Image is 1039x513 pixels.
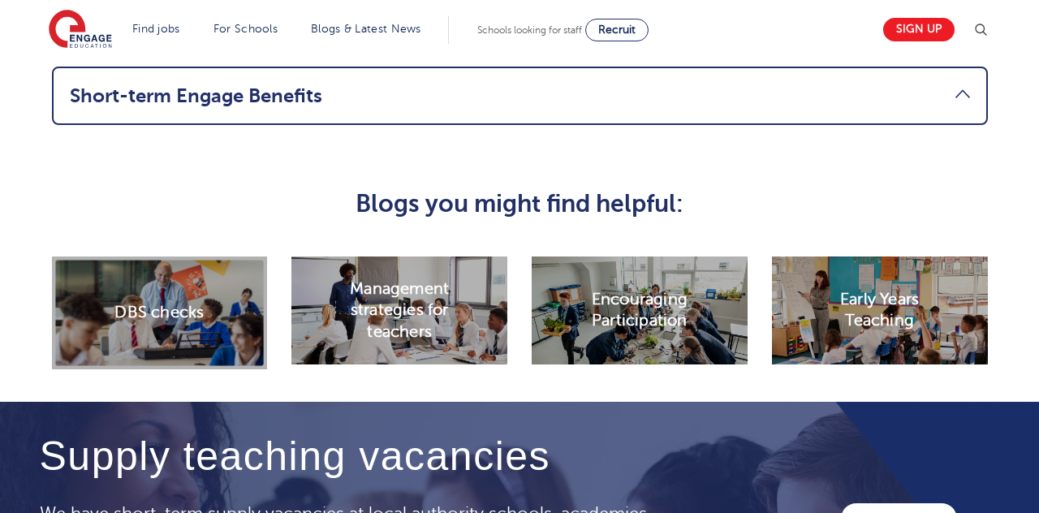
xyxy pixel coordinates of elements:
[40,434,683,479] h4: Supply teaching vacancies
[52,304,268,319] a: DBS checks
[585,289,693,332] h2: Encouraging Participation
[346,278,454,343] h2: Management strategies for teachers
[772,302,988,317] a: Early Years Teaching
[114,302,204,323] h2: DBS checks
[213,23,278,35] a: For Schools
[311,23,421,35] a: Blogs & Latest News
[477,24,582,36] span: Schools looking for staff
[122,190,918,218] h2: Blogs you might find helpful:
[70,84,970,107] a: Short-term Engage Benefits
[132,23,180,35] a: Find jobs
[883,18,955,41] a: Sign up
[826,289,933,332] h2: Early Years Teaching
[532,302,748,317] a: Encouraging Participation
[585,19,649,41] a: Recruit
[49,10,112,50] img: Engage Education
[598,24,636,36] span: Recruit
[291,302,507,317] a: Management strategies for teachers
